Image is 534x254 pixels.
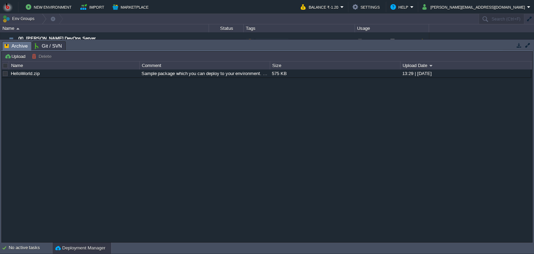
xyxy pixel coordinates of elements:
div: Stopped [209,32,244,51]
button: Settings [353,3,382,11]
button: New Environment [26,3,74,11]
div: Status [209,24,243,32]
div: 13:29 | [DATE] [400,69,531,77]
div: 1% [390,32,413,51]
a: HelloWorld.zip [11,71,40,76]
button: Balance ₹-1.20 [301,3,340,11]
button: [PERSON_NAME][EMAIL_ADDRESS][DOMAIN_NAME] [422,3,527,11]
button: Help [390,3,410,11]
span: Git / SVN [35,42,62,50]
div: 0 / 32 [366,32,377,51]
div: Name [1,24,209,32]
div: Upload Date [401,62,531,69]
div: Usage [355,24,429,32]
div: Comment [140,62,270,69]
div: Name [9,62,139,69]
img: AMDAwAAAACH5BAEAAAAALAAAAAABAAEAAAICRAEAOw== [6,32,16,51]
div: Tags [244,24,355,32]
button: Delete [32,53,54,59]
div: shiningstaramit [256,39,289,45]
span: Archive [5,42,28,50]
button: Upload [5,53,27,59]
div: Size [270,62,400,69]
button: Marketplace [113,3,151,11]
button: Import [80,3,106,11]
img: Bitss Techniques [2,2,13,12]
div: Sample package which you can deploy to your environment. Feel free to delete and upload a package... [140,69,269,77]
a: 00. [PERSON_NAME] DevOps Server [18,35,96,42]
button: Env Groups [2,14,37,24]
div: 575 KB [270,69,400,77]
div: No active tasks [9,243,52,254]
img: AMDAwAAAACH5BAEAAAAALAAAAAABAAEAAAICRAEAOw== [16,28,19,30]
button: Deployment Manager [55,245,105,252]
img: AMDAwAAAACH5BAEAAAAALAAAAAABAAEAAAICRAEAOw== [0,32,6,51]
